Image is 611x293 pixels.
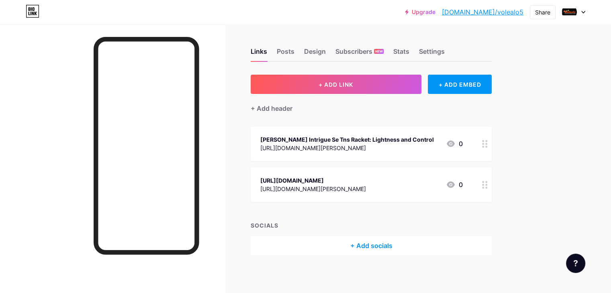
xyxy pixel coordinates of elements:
div: Posts [277,47,294,61]
a: Upgrade [405,9,435,15]
button: + ADD LINK [251,75,421,94]
div: 0 [446,180,463,189]
div: + Add header [251,104,292,113]
a: [DOMAIN_NAME]/volealo5 [442,7,523,17]
div: Subscribers [335,47,384,61]
div: Links [251,47,267,61]
div: SOCIALS [251,221,492,230]
div: [URL][DOMAIN_NAME] [260,176,366,185]
div: [PERSON_NAME] Intrigue Se Tns Racket: Lightness and Control [260,135,434,144]
div: + ADD EMBED [428,75,492,94]
div: 0 [446,139,463,149]
div: Share [535,8,550,16]
div: Stats [393,47,409,61]
span: + ADD LINK [319,81,353,88]
img: Volealo 5Sets Europe [562,4,577,20]
div: + Add socials [251,236,492,255]
span: NEW [375,49,383,54]
div: [URL][DOMAIN_NAME][PERSON_NAME] [260,185,366,193]
div: [URL][DOMAIN_NAME][PERSON_NAME] [260,144,434,152]
div: Settings [419,47,445,61]
div: Design [304,47,326,61]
